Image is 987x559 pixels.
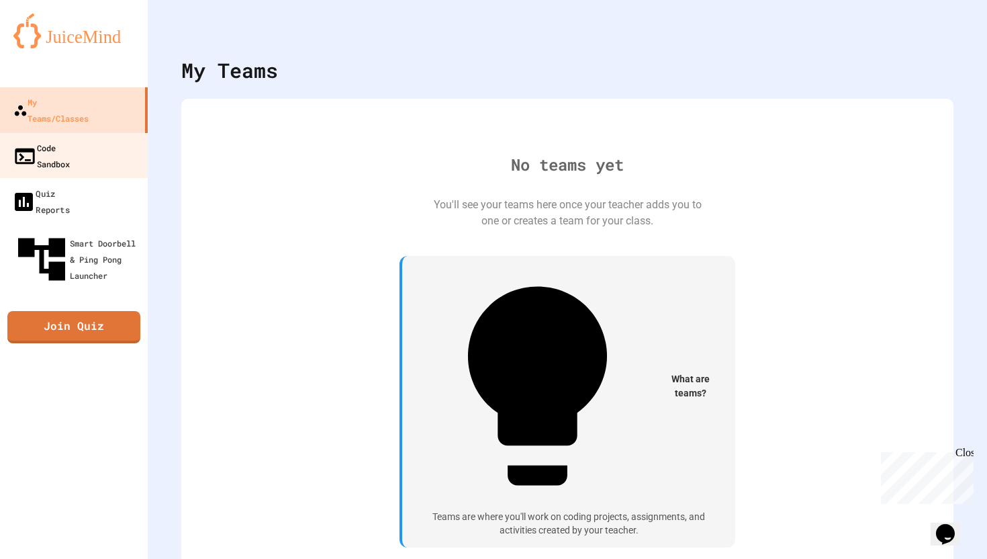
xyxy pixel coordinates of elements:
a: Join Quiz [7,311,140,343]
iframe: chat widget [876,447,974,504]
div: Code Sandbox [13,140,70,172]
span: What are teams? [662,372,719,400]
div: Smart Doorbell & Ping Pong Launcher [13,231,142,288]
div: My Teams [181,55,278,85]
div: Chat with us now!Close [5,5,93,85]
div: My Teams/Classes [13,94,89,126]
iframe: chat widget [931,505,974,546]
div: Teams are where you'll work on coding projects, assignments, and activities created by your teacher. [418,511,719,537]
img: logo-orange.svg [13,13,134,48]
div: Quiz Reports [11,185,69,218]
div: No teams yet [511,153,624,177]
div: You'll see your teams here once your teacher adds you to one or creates a team for your class. [433,197,702,229]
